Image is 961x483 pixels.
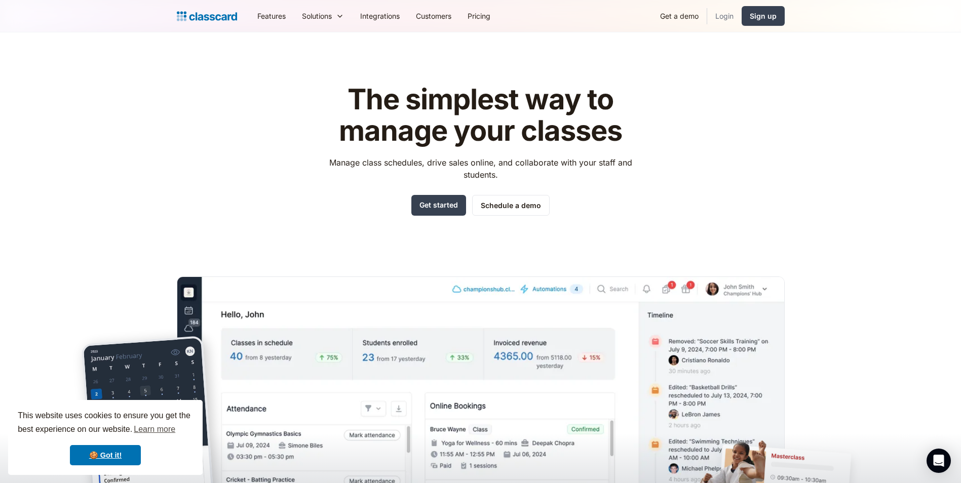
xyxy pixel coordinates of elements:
[459,5,498,27] a: Pricing
[472,195,550,216] a: Schedule a demo
[320,84,641,146] h1: The simplest way to manage your classes
[320,156,641,181] p: Manage class schedules, drive sales online, and collaborate with your staff and students.
[249,5,294,27] a: Features
[408,5,459,27] a: Customers
[742,6,785,26] a: Sign up
[132,422,177,437] a: learn more about cookies
[750,11,777,21] div: Sign up
[294,5,352,27] div: Solutions
[8,400,203,475] div: cookieconsent
[707,5,742,27] a: Login
[18,410,193,437] span: This website uses cookies to ensure you get the best experience on our website.
[927,449,951,473] div: Open Intercom Messenger
[411,195,466,216] a: Get started
[302,11,332,21] div: Solutions
[177,9,237,23] a: home
[352,5,408,27] a: Integrations
[70,445,141,465] a: dismiss cookie message
[652,5,707,27] a: Get a demo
